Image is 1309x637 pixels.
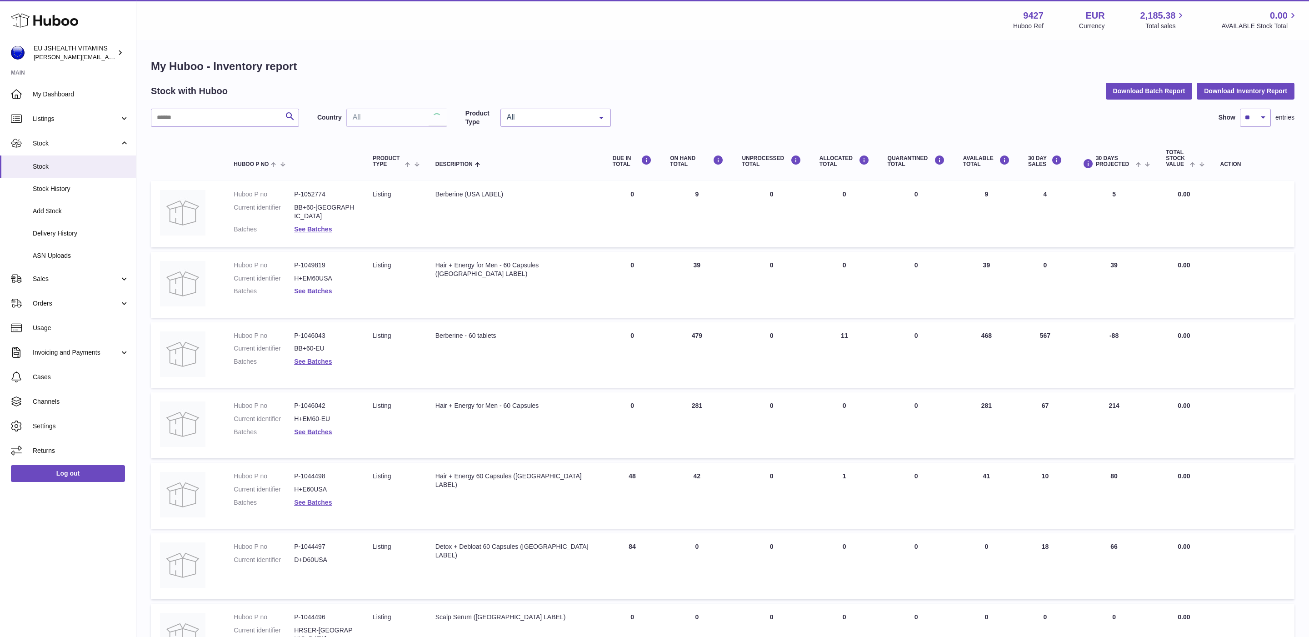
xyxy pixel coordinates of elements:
[234,357,294,366] dt: Batches
[294,472,355,481] dd: P-1044498
[373,472,391,480] span: listing
[954,463,1019,529] td: 41
[1028,155,1062,167] div: 30 DAY SALES
[1178,543,1190,550] span: 0.00
[888,155,945,167] div: QUARANTINED Total
[1071,533,1157,599] td: 66
[1019,322,1071,388] td: 567
[810,533,879,599] td: 0
[373,613,391,621] span: listing
[294,261,355,270] dd: P-1049819
[373,402,391,409] span: listing
[435,261,595,278] div: Hair + Energy for Men - 60 Capsules ([GEOGRAPHIC_DATA] LABEL)
[160,542,205,588] img: product image
[33,90,129,99] span: My Dashboard
[1096,155,1134,167] span: 30 DAYS PROJECTED
[33,397,129,406] span: Channels
[954,322,1019,388] td: 468
[34,53,182,60] span: [PERSON_NAME][EMAIL_ADDRESS][DOMAIN_NAME]
[435,161,473,167] span: Description
[810,252,879,318] td: 0
[234,225,294,234] dt: Batches
[33,275,120,283] span: Sales
[294,613,355,622] dd: P-1044496
[317,113,342,122] label: Country
[604,252,661,318] td: 0
[1178,332,1190,339] span: 0.00
[819,155,869,167] div: ALLOCATED Total
[11,46,25,60] img: laura@jessicasepel.com
[234,472,294,481] dt: Huboo P no
[914,191,918,198] span: 0
[1166,150,1188,168] span: Total stock value
[661,392,733,458] td: 281
[234,331,294,340] dt: Huboo P no
[33,348,120,357] span: Invoicing and Payments
[661,252,733,318] td: 39
[435,331,595,340] div: Berberine - 60 tablets
[1178,613,1190,621] span: 0.00
[1140,10,1176,22] span: 2,185.38
[1106,83,1193,99] button: Download Batch Report
[373,261,391,269] span: listing
[33,446,129,455] span: Returns
[234,161,269,167] span: Huboo P no
[234,261,294,270] dt: Huboo P no
[604,392,661,458] td: 0
[294,203,355,221] dd: BB+60-[GEOGRAPHIC_DATA]
[160,472,205,517] img: product image
[373,191,391,198] span: listing
[160,401,205,447] img: product image
[914,613,918,621] span: 0
[1220,161,1286,167] div: Action
[1019,463,1071,529] td: 10
[1079,22,1105,30] div: Currency
[234,556,294,564] dt: Current identifier
[1071,252,1157,318] td: 39
[505,113,592,122] span: All
[33,229,129,238] span: Delivery History
[733,392,810,458] td: 0
[294,344,355,353] dd: BB+60-EU
[373,332,391,339] span: listing
[373,543,391,550] span: listing
[373,155,403,167] span: Product Type
[1219,113,1235,122] label: Show
[1178,261,1190,269] span: 0.00
[151,85,228,97] h2: Stock with Huboo
[234,613,294,622] dt: Huboo P no
[294,287,332,295] a: See Batches
[954,533,1019,599] td: 0
[435,190,595,199] div: Berberine (USA LABEL)
[33,115,120,123] span: Listings
[33,162,129,171] span: Stock
[294,415,355,423] dd: H+EM60-EU
[294,401,355,410] dd: P-1046042
[914,332,918,339] span: 0
[954,392,1019,458] td: 281
[234,428,294,436] dt: Batches
[33,373,129,381] span: Cases
[160,331,205,377] img: product image
[914,543,918,550] span: 0
[151,59,1294,74] h1: My Huboo - Inventory report
[810,463,879,529] td: 1
[234,542,294,551] dt: Huboo P no
[914,472,918,480] span: 0
[33,185,129,193] span: Stock History
[1178,191,1190,198] span: 0.00
[33,299,120,308] span: Orders
[294,542,355,551] dd: P-1044497
[294,428,332,436] a: See Batches
[34,44,115,61] div: EU JSHEALTH VITAMINS
[733,463,810,529] td: 0
[661,463,733,529] td: 42
[435,613,595,622] div: Scalp Serum ([GEOGRAPHIC_DATA] LABEL)
[234,190,294,199] dt: Huboo P no
[1221,22,1298,30] span: AVAILABLE Stock Total
[1071,463,1157,529] td: 80
[613,155,652,167] div: DUE IN TOTAL
[604,533,661,599] td: 84
[670,155,724,167] div: ON HAND Total
[914,261,918,269] span: 0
